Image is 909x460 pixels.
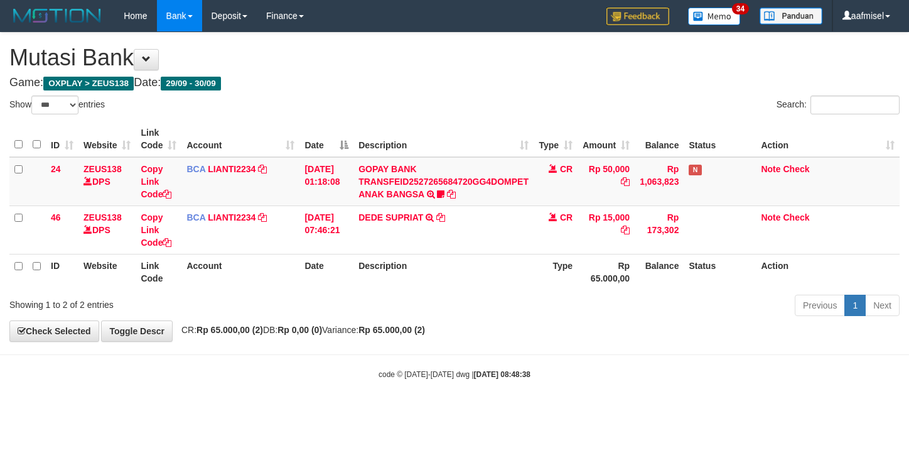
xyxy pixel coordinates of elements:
span: 24 [51,164,61,174]
img: panduan.png [760,8,822,25]
label: Show entries [9,96,105,114]
a: Toggle Descr [101,320,173,342]
td: Rp 50,000 [578,157,635,206]
td: DPS [78,205,136,254]
th: Account: activate to sort column ascending [181,121,299,157]
th: Link Code: activate to sort column ascending [136,121,181,157]
img: Button%20Memo.svg [688,8,741,25]
a: Copy Rp 50,000 to clipboard [621,177,630,187]
a: Copy GOPAY BANK TRANSFEID2527265684720GG4DOMPET ANAK BANGSA to clipboard [447,189,456,199]
th: ID: activate to sort column ascending [46,121,78,157]
th: Status [684,121,756,157]
strong: Rp 0,00 (0) [277,325,322,335]
th: Description: activate to sort column ascending [353,121,534,157]
span: BCA [186,212,205,222]
span: 46 [51,212,61,222]
a: 1 [844,295,866,316]
a: Copy Rp 15,000 to clipboard [621,225,630,235]
span: CR [560,164,573,174]
th: Amount: activate to sort column ascending [578,121,635,157]
input: Search: [810,96,900,114]
span: 34 [732,3,749,14]
th: Status [684,254,756,290]
th: ID [46,254,78,290]
a: Copy Link Code [141,164,171,199]
th: Link Code [136,254,181,290]
strong: [DATE] 08:48:38 [474,370,530,379]
th: Date: activate to sort column descending [299,121,353,157]
strong: Rp 65.000,00 (2) [196,325,263,335]
a: Check [783,164,809,174]
th: Description [353,254,534,290]
span: CR: DB: Variance: [175,325,425,335]
th: Account [181,254,299,290]
th: Date [299,254,353,290]
small: code © [DATE]-[DATE] dwg | [379,370,530,379]
h1: Mutasi Bank [9,45,900,70]
th: Rp 65.000,00 [578,254,635,290]
a: Copy LIANTI2234 to clipboard [258,212,267,222]
a: Note [761,164,780,174]
span: BCA [186,164,205,174]
a: Copy LIANTI2234 to clipboard [258,164,267,174]
th: Balance [635,254,684,290]
img: Feedback.jpg [606,8,669,25]
a: Next [865,295,900,316]
span: CR [560,212,573,222]
td: Rp 15,000 [578,205,635,254]
span: OXPLAY > ZEUS138 [43,77,134,90]
td: DPS [78,157,136,206]
a: LIANTI2234 [208,164,255,174]
a: Check [783,212,809,222]
td: Rp 1,063,823 [635,157,684,206]
a: Copy Link Code [141,212,171,248]
span: 29/09 - 30/09 [161,77,221,90]
img: MOTION_logo.png [9,6,105,25]
a: Note [761,212,780,222]
th: Balance [635,121,684,157]
th: Action [756,254,900,290]
span: Has Note [689,165,701,175]
a: ZEUS138 [83,212,122,222]
a: ZEUS138 [83,164,122,174]
a: LIANTI2234 [208,212,255,222]
th: Website [78,254,136,290]
a: DEDE SUPRIAT [358,212,423,222]
th: Action: activate to sort column ascending [756,121,900,157]
strong: Rp 65.000,00 (2) [358,325,425,335]
div: Showing 1 to 2 of 2 entries [9,293,369,311]
label: Search: [777,96,900,114]
h4: Game: Date: [9,77,900,89]
a: Check Selected [9,320,99,342]
th: Website: activate to sort column ascending [78,121,136,157]
td: [DATE] 01:18:08 [299,157,353,206]
a: Previous [795,295,845,316]
select: Showentries [31,96,78,114]
th: Type: activate to sort column ascending [534,121,578,157]
td: [DATE] 07:46:21 [299,205,353,254]
td: Rp 173,302 [635,205,684,254]
a: GOPAY BANK TRANSFEID2527265684720GG4DOMPET ANAK BANGSA [358,164,529,199]
th: Type [534,254,578,290]
a: Copy DEDE SUPRIAT to clipboard [436,212,445,222]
